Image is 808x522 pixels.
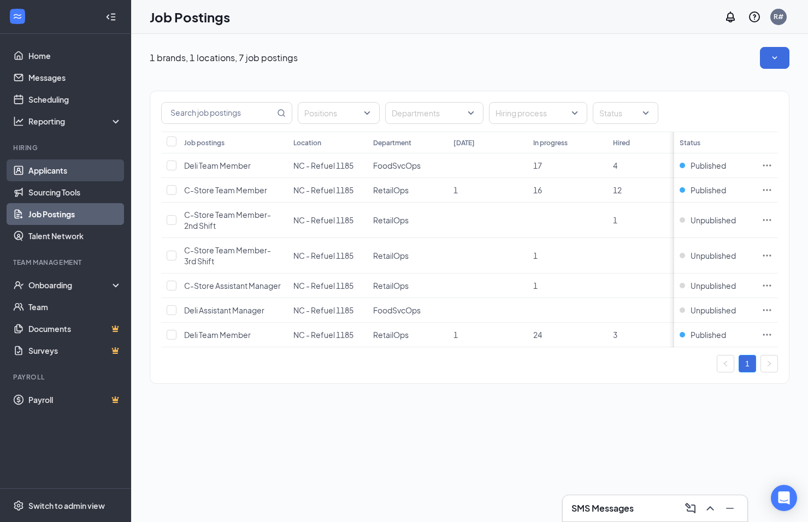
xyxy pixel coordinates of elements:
[373,138,411,147] div: Department
[760,355,778,372] li: Next Page
[762,305,772,316] svg: Ellipses
[150,52,298,64] p: 1 brands, 1 locations, 7 job postings
[368,203,447,238] td: RetailOps
[28,45,122,67] a: Home
[13,258,120,267] div: Team Management
[28,159,122,181] a: Applicants
[288,153,368,178] td: NC - Refuel 1185
[760,47,789,69] button: SmallChevronDown
[28,340,122,361] a: SurveysCrown
[184,185,267,195] span: C-Store Team Member
[293,281,353,290] span: NC - Refuel 1185
[608,132,687,153] th: Hired
[13,143,120,152] div: Hiring
[691,250,736,261] span: Unpublished
[766,360,772,367] span: right
[760,355,778,372] button: right
[453,330,458,340] span: 1
[717,355,734,372] li: Previous Page
[277,109,286,117] svg: MagnifyingGlass
[162,103,275,123] input: Search job postings
[724,10,737,23] svg: Notifications
[571,502,634,514] h3: SMS Messages
[704,502,717,515] svg: ChevronUp
[762,280,772,291] svg: Ellipses
[691,280,736,291] span: Unpublished
[691,160,726,171] span: Published
[691,185,726,195] span: Published
[774,12,783,21] div: R#
[28,181,122,203] a: Sourcing Tools
[368,178,447,203] td: RetailOps
[762,215,772,226] svg: Ellipses
[184,330,251,340] span: Deli Team Member
[288,323,368,347] td: NC - Refuel 1185
[691,329,726,340] span: Published
[533,185,542,195] span: 16
[28,296,122,318] a: Team
[691,215,736,226] span: Unpublished
[684,502,697,515] svg: ComposeMessage
[28,67,122,88] a: Messages
[184,281,281,290] span: C-Store Assistant Manager
[613,161,617,170] span: 4
[448,132,528,153] th: [DATE]
[150,8,230,26] h1: Job Postings
[528,132,608,153] th: In progress
[368,238,447,274] td: RetailOps
[13,372,120,382] div: Payroll
[722,360,729,367] span: left
[28,225,122,247] a: Talent Network
[184,305,264,315] span: Deli Assistant Manager
[533,330,542,340] span: 24
[739,355,756,372] a: 1
[691,305,736,316] span: Unpublished
[28,389,122,411] a: PayrollCrown
[533,281,538,290] span: 1
[184,210,271,230] span: C-Store Team Member-2nd Shift
[762,329,772,340] svg: Ellipses
[613,215,617,225] span: 1
[533,251,538,260] span: 1
[762,250,772,261] svg: Ellipses
[13,280,24,290] svg: UserCheck
[368,274,447,298] td: RetailOps
[373,185,409,195] span: RetailOps
[184,245,271,266] span: C-Store Team Member-3rd Shift
[28,203,122,225] a: Job Postings
[293,215,353,225] span: NC - Refuel 1185
[288,274,368,298] td: NC - Refuel 1185
[105,11,116,22] svg: Collapse
[723,502,736,515] svg: Minimize
[771,485,797,511] div: Open Intercom Messenger
[453,185,458,195] span: 1
[762,185,772,195] svg: Ellipses
[368,323,447,347] td: RetailOps
[674,132,756,153] th: Status
[288,203,368,238] td: NC - Refuel 1185
[748,10,761,23] svg: QuestionInfo
[12,11,23,22] svg: WorkstreamLogo
[293,251,353,260] span: NC - Refuel 1185
[739,355,756,372] li: 1
[184,138,225,147] div: Job postings
[288,178,368,203] td: NC - Refuel 1185
[288,238,368,274] td: NC - Refuel 1185
[368,298,447,323] td: FoodSvcOps
[717,355,734,372] button: left
[28,116,122,127] div: Reporting
[762,160,772,171] svg: Ellipses
[13,116,24,127] svg: Analysis
[373,161,421,170] span: FoodSvcOps
[613,185,622,195] span: 12
[373,215,409,225] span: RetailOps
[373,251,409,260] span: RetailOps
[373,281,409,290] span: RetailOps
[721,500,739,517] button: Minimize
[293,330,353,340] span: NC - Refuel 1185
[373,305,421,315] span: FoodSvcOps
[28,88,122,110] a: Scheduling
[28,280,113,290] div: Onboarding
[682,500,699,517] button: ComposeMessage
[28,318,122,340] a: DocumentsCrown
